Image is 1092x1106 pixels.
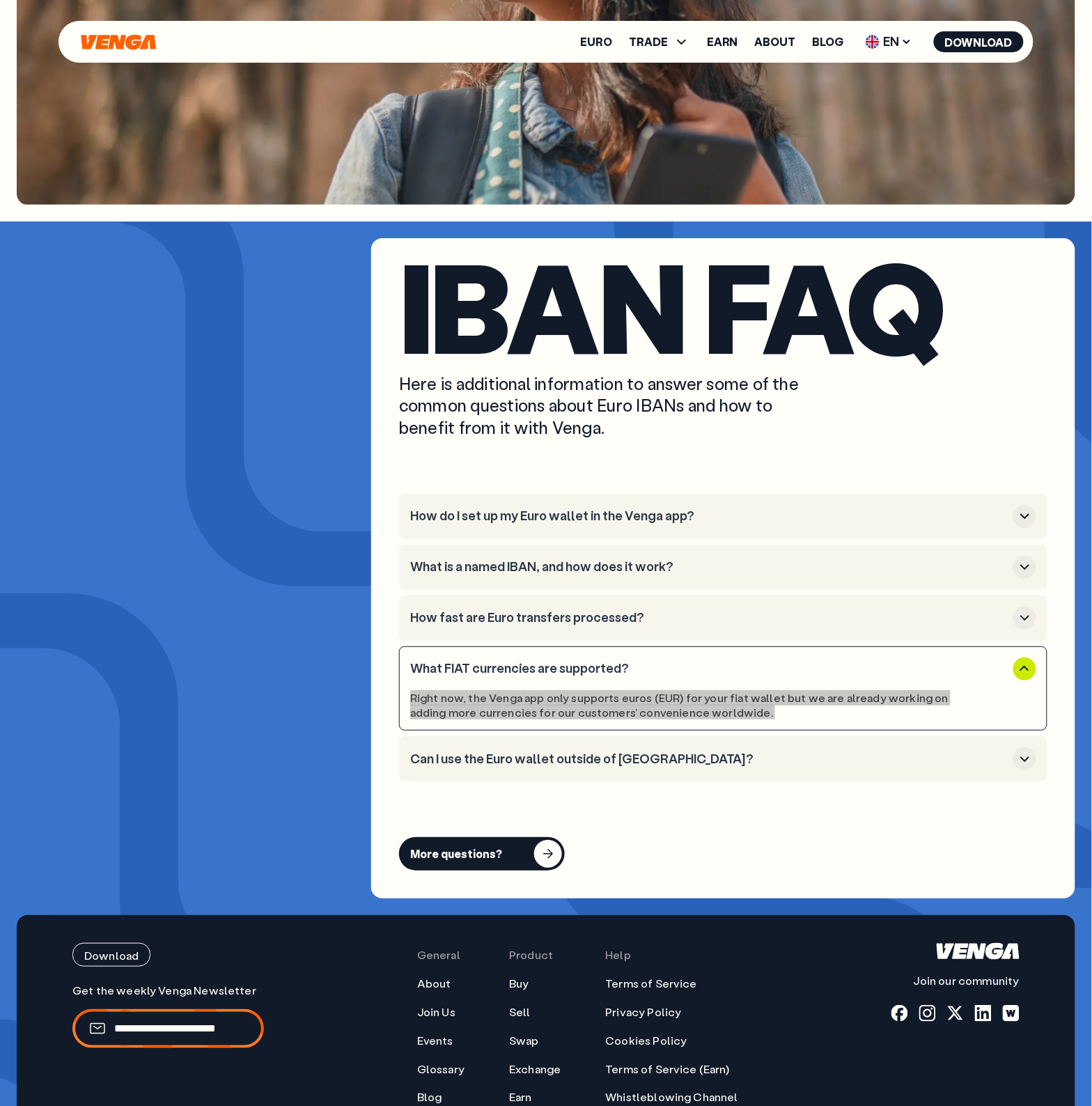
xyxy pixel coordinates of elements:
[410,751,1008,767] h3: Can I use the Euro wallet outside of [GEOGRAPHIC_DATA]?
[509,1090,532,1105] a: Earn
[606,1090,739,1105] a: Whistleblowing Channel
[629,36,668,47] span: TRADE
[861,31,917,53] span: EN
[417,976,451,991] a: About
[707,36,738,47] a: Earn
[72,983,264,998] p: Get the weekly Venga Newsletter
[509,948,553,963] span: Product
[606,1005,682,1020] a: Privacy Policy
[410,847,502,861] div: More questions?
[813,36,844,47] a: Blog
[417,1090,442,1105] a: Blog
[410,556,1036,579] button: What is a named IBAN, and how does it work?
[410,657,1036,680] button: What FIAT currencies are supported?
[580,36,612,47] a: Euro
[399,252,1047,359] h2: IBAN FAQ
[934,31,1024,52] button: Download
[606,948,632,963] span: Help
[410,607,1036,630] button: How fast are Euro transfers processed?
[72,943,150,967] button: Download
[891,974,1020,988] p: Join our community
[509,1062,561,1077] a: Exchange
[399,373,824,438] p: Here is additional information to answer some of the common questions about Euro IBANs and how to...
[937,943,1020,960] svg: Home
[755,36,796,47] a: About
[919,1005,936,1022] a: instagram
[975,1005,992,1022] a: linkedin
[947,1005,964,1022] a: x
[509,1005,531,1020] a: Sell
[891,1005,908,1022] a: fb
[410,691,958,720] div: Right now, the Venga app only supports euros (EUR) for your fiat wallet but we are already workin...
[410,508,1008,524] h3: How do I set up my Euro wallet in the Venga app?
[629,33,690,50] span: TRADE
[509,976,529,991] a: Buy
[417,1062,465,1077] a: Glossary
[1003,1005,1020,1022] a: warpcast
[79,34,157,50] svg: Home
[606,1034,687,1048] a: Cookies Policy
[410,661,1008,676] h3: What FIAT currencies are supported?
[417,1034,453,1048] a: Events
[410,610,1008,625] h3: How fast are Euro transfers processed?
[606,1062,730,1077] a: Terms of Service (Earn)
[866,35,880,49] img: flag-uk
[509,1034,539,1048] a: Swap
[410,505,1036,528] button: How do I set up my Euro wallet in the Venga app?
[606,976,698,991] a: Terms of Service
[417,948,460,963] span: General
[410,559,1008,575] h3: What is a named IBAN, and how does it work?
[72,943,264,967] a: Download
[399,837,565,871] button: More questions?
[410,747,1036,770] button: Can I use the Euro wallet outside of [GEOGRAPHIC_DATA]?
[417,1005,455,1020] a: Join Us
